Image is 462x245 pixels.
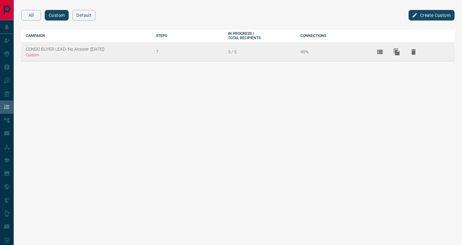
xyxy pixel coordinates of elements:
[223,42,296,61] td: 3 / 5
[296,30,368,42] th: Connections
[151,30,224,42] th: Steps
[45,10,69,21] button: Custom
[368,30,455,42] th: actions
[373,44,387,59] button: View Details
[409,10,455,21] button: Create Custom
[223,30,296,42] th: In Progress / Total Recipients
[21,10,41,21] button: All
[21,30,151,42] th: Campaign
[72,10,95,21] button: Default
[26,53,151,57] div: Custom
[389,44,404,59] button: Duplicate
[156,49,224,54] div: 7
[406,44,421,59] button: Delete
[296,42,368,61] td: 40%
[21,42,151,61] td: CONDO BUYER LEAD- No Answer ([DATE])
